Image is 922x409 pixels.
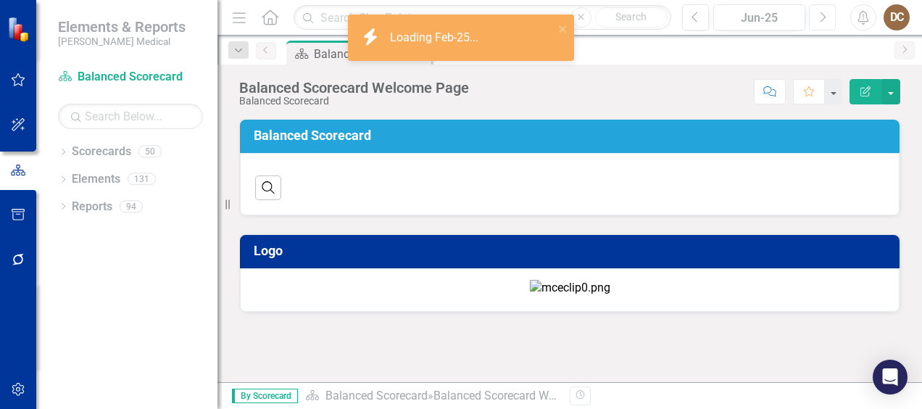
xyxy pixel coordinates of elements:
div: 50 [138,146,162,158]
img: mceclip0.png [530,280,610,297]
button: Jun-25 [713,4,805,30]
a: Scorecards [72,144,131,160]
a: Balanced Scorecard [58,69,203,86]
input: Search Below... [58,104,203,129]
div: » [305,388,559,405]
div: 94 [120,200,143,212]
div: Balanced Scorecard [239,96,469,107]
h3: Logo [254,244,891,258]
div: Open Intercom Messenger [873,360,908,394]
div: Balanced Scorecard Welcome Page [433,389,615,402]
button: close [558,20,568,37]
h3: Balanced Scorecard [254,128,891,143]
div: Balanced Scorecard Welcome Page [314,45,428,63]
small: [PERSON_NAME] Medical [58,36,186,47]
a: Balanced Scorecard [325,389,428,402]
span: Elements & Reports [58,18,186,36]
div: 131 [128,173,156,186]
div: Jun-25 [718,9,800,27]
div: Balanced Scorecard Welcome Page [239,80,469,96]
input: Search ClearPoint... [294,5,671,30]
a: Elements [72,171,120,188]
span: By Scorecard [232,389,298,403]
a: Reports [72,199,112,215]
div: Loading Feb-25... [390,30,482,46]
span: Search [615,11,647,22]
button: DC [884,4,910,30]
button: Search [595,7,668,28]
img: ClearPoint Strategy [7,17,33,42]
